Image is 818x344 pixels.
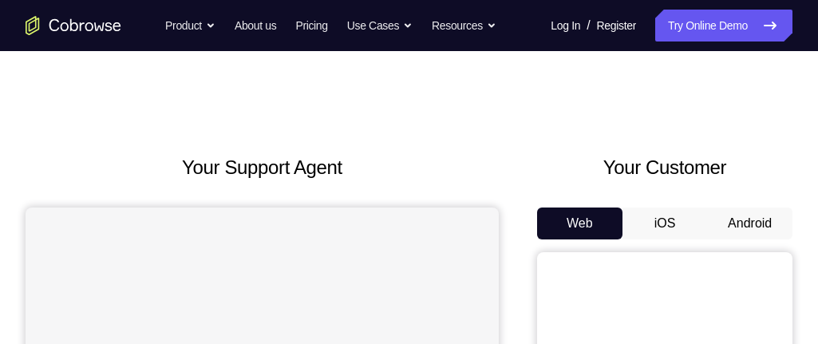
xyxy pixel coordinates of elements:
[587,16,590,35] span: /
[165,10,215,42] button: Product
[26,153,499,182] h2: Your Support Agent
[26,16,121,35] a: Go to the home page
[597,10,636,42] a: Register
[537,208,622,239] button: Web
[347,10,413,42] button: Use Cases
[235,10,276,42] a: About us
[295,10,327,42] a: Pricing
[551,10,580,42] a: Log In
[432,10,496,42] button: Resources
[622,208,708,239] button: iOS
[707,208,792,239] button: Android
[537,153,792,182] h2: Your Customer
[655,10,792,42] a: Try Online Demo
